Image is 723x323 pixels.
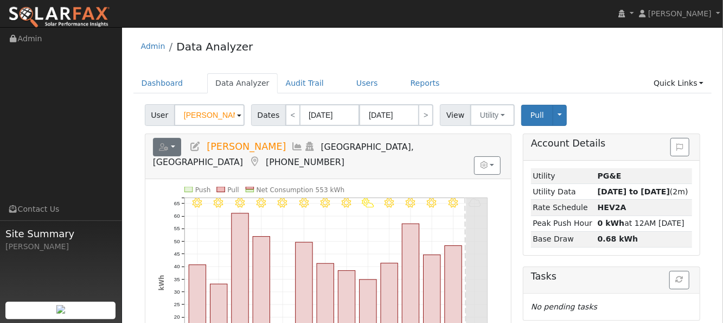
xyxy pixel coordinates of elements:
strong: Q [598,203,626,212]
button: Issue History [670,138,689,156]
text: Net Consumption 553 kWh [256,186,344,194]
i: 9/19 - PartlyCloudy [362,198,374,208]
i: 9/15 - Clear [278,198,287,208]
span: Dates [251,104,286,126]
img: SolarFax [8,6,110,29]
a: Audit Trail [278,73,332,93]
text: 25 [174,301,180,307]
span: [PERSON_NAME] [207,141,286,152]
input: Select a User [174,104,245,126]
i: 9/11 - MostlyClear [193,198,202,208]
strong: 0.68 kWh [598,235,638,243]
i: 9/17 - Clear [321,198,330,208]
span: Site Summary [5,226,116,241]
i: 9/23 - Clear [449,198,458,208]
a: Map [248,156,260,167]
a: Quick Links [645,73,712,93]
a: Multi-Series Graph [292,141,304,152]
button: Utility [470,104,515,126]
text: kWh [157,275,165,290]
td: Base Draw [531,231,596,247]
a: Login As (last Never) [304,141,316,152]
a: Data Analyzer [176,40,253,53]
strong: [DATE] to [DATE] [598,187,670,196]
i: 9/16 - Clear [299,198,309,208]
h5: Tasks [531,271,692,282]
text: 65 [174,200,180,206]
h5: Account Details [531,138,692,149]
a: Admin [141,42,165,50]
i: 9/22 - Clear [427,198,437,208]
td: Rate Schedule [531,200,596,216]
strong: 0 kWh [598,219,625,227]
i: No pending tasks [531,302,597,311]
button: Pull [521,105,553,126]
i: 9/12 - Clear [214,198,223,208]
text: 60 [174,213,180,219]
text: 20 [174,314,180,320]
td: at 12AM [DATE] [596,216,692,231]
strong: ID: 17303264, authorized: 09/19/25 [598,172,622,180]
td: Utility Data [531,184,596,200]
text: 55 [174,225,180,231]
i: 9/13 - Clear [235,198,245,208]
a: Data Analyzer [207,73,278,93]
span: View [440,104,471,126]
img: retrieve [56,305,65,314]
text: 30 [174,289,180,295]
a: Edit User (37594) [189,141,201,152]
text: Push [195,186,210,194]
a: Dashboard [133,73,191,93]
span: User [145,104,175,126]
i: 9/20 - Clear [385,198,394,208]
button: Refresh [669,271,689,289]
i: 9/14 - Clear [257,198,266,208]
td: Utility [531,168,596,184]
span: Pull [530,111,544,119]
text: Pull [227,186,239,194]
span: [GEOGRAPHIC_DATA], [GEOGRAPHIC_DATA] [153,142,414,167]
i: 9/18 - MostlyClear [342,198,351,208]
i: 9/21 - Clear [406,198,415,208]
span: (2m) [598,187,688,196]
a: > [418,104,433,126]
td: Peak Push Hour [531,216,596,231]
text: 35 [174,276,180,282]
a: < [285,104,300,126]
span: [PHONE_NUMBER] [266,157,344,167]
text: 40 [174,263,180,269]
a: Users [348,73,386,93]
a: Reports [402,73,448,93]
text: 50 [174,238,180,244]
span: [PERSON_NAME] [648,9,712,18]
text: 45 [174,251,180,257]
div: [PERSON_NAME] [5,241,116,252]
